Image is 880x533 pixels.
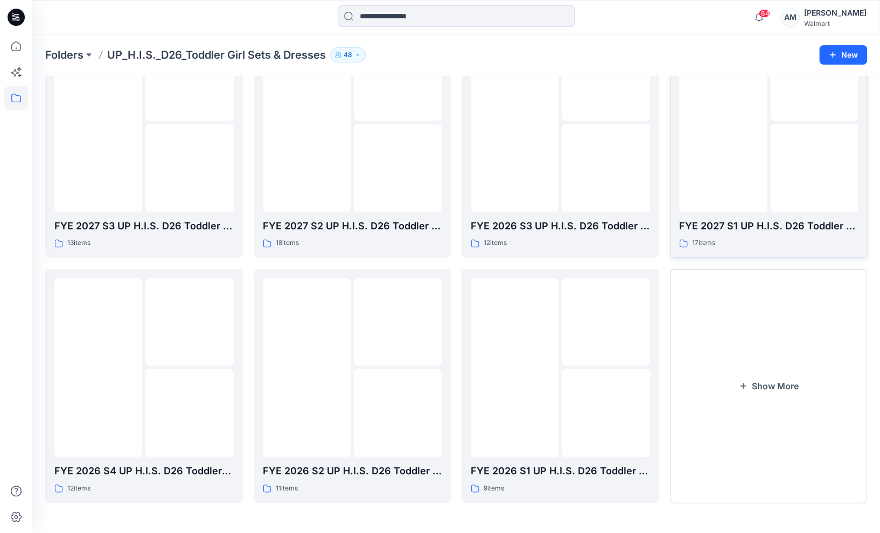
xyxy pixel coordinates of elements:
button: 48 [330,47,366,62]
p: FYE 2026 S4 UP H.I.S. D26 Toddler Girl [54,464,234,479]
a: folder 1folder 2folder 3FYE 2026 S1 UP H.I.S. D26 Toddler Girl9items [462,269,659,503]
p: UP_H.I.S._D26_Toddler Girl Sets & Dresses [107,47,326,62]
p: 12 items [484,237,507,249]
a: folder 1folder 2folder 3FYE 2026 S3 UP H.I.S. D26 Toddler Girl12items [462,24,659,258]
div: [PERSON_NAME] [804,6,867,19]
p: FYE 2027 S1 UP H.I.S. D26 Toddler Girl [679,219,858,234]
div: Walmart [804,19,867,27]
p: 13 items [67,237,90,249]
p: 11 items [276,483,298,494]
p: FYE 2027 S2 UP H.I.S. D26 Toddler Girl [263,219,442,234]
p: 9 items [484,483,504,494]
a: folder 1folder 2folder 3FYE 2026 S2 UP H.I.S. D26 Toddler Girl11items [254,269,451,503]
div: AM [780,8,800,27]
a: folder 1folder 2folder 3FYE 2026 S4 UP H.I.S. D26 Toddler Girl12items [45,269,243,503]
a: Folders [45,47,83,62]
button: Show More [670,269,868,503]
a: folder 1folder 2folder 3FYE 2027 S1 UP H.I.S. D26 Toddler Girl17items [670,24,868,258]
p: FYE 2026 S1 UP H.I.S. D26 Toddler Girl [471,464,650,479]
p: 18 items [276,237,299,249]
a: folder 1folder 2folder 3FYE 2027 S2 UP H.I.S. D26 Toddler Girl18items [254,24,451,258]
span: 64 [758,9,770,18]
p: 12 items [67,483,90,494]
button: New [819,45,867,65]
p: 17 items [692,237,715,249]
p: FYE 2026 S2 UP H.I.S. D26 Toddler Girl [263,464,442,479]
p: FYE 2026 S3 UP H.I.S. D26 Toddler Girl [471,219,650,234]
p: 48 [344,49,352,61]
p: FYE 2027 S3 UP H.I.S. D26 Toddler Girl [54,219,234,234]
a: folder 1folder 2folder 3FYE 2027 S3 UP H.I.S. D26 Toddler Girl13items [45,24,243,258]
